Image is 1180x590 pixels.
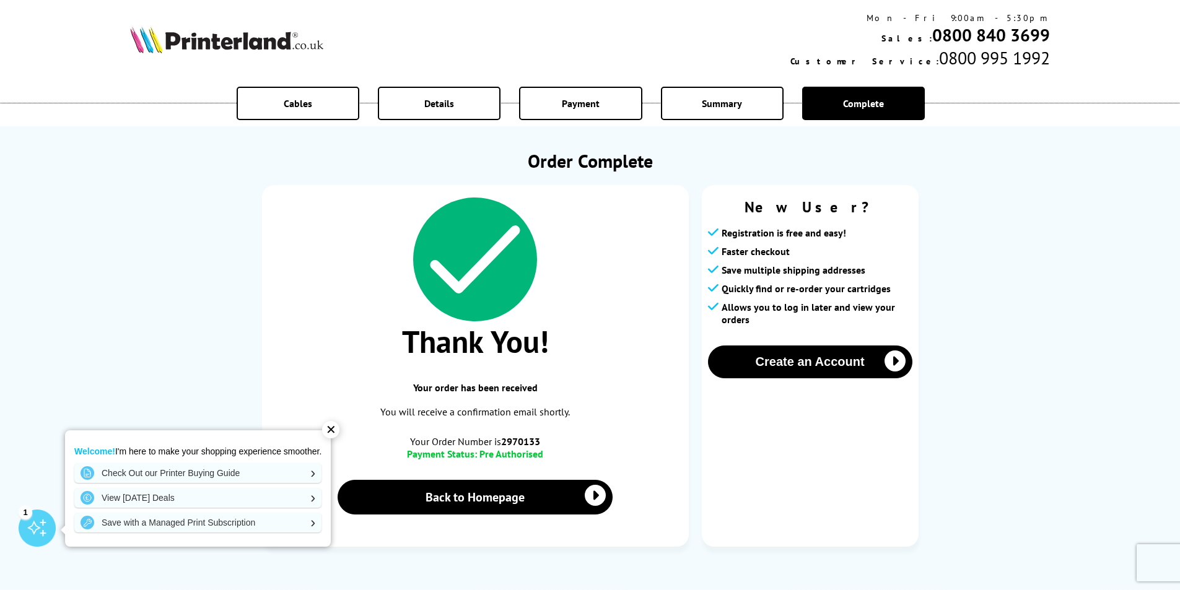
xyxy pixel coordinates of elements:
span: Cables [284,97,312,110]
span: Quickly find or re-order your cartridges [722,282,891,295]
a: Back to Homepage [338,480,613,514]
span: Payment Status: [407,448,477,460]
a: 0800 840 3699 [932,24,1050,46]
span: Registration is free and easy! [722,227,846,239]
p: I'm here to make your shopping experience smoother. [74,446,321,457]
strong: Welcome! [74,446,115,456]
span: Your Order Number is [274,435,676,448]
div: ✕ [322,421,339,438]
a: Check Out our Printer Buying Guide [74,463,321,483]
span: Faster checkout [722,245,790,258]
span: Complete [843,97,884,110]
p: You will receive a confirmation email shortly. [274,404,676,420]
span: Customer Service: [790,56,939,67]
a: View [DATE] Deals [74,488,321,508]
span: Save multiple shipping addresses [722,264,865,276]
img: Printerland Logo [130,26,323,53]
button: Create an Account [708,345,912,378]
span: 0800 995 1992 [939,46,1050,69]
span: Summary [702,97,742,110]
b: 2970133 [501,435,540,448]
span: Your order has been received [274,381,676,394]
span: Thank You! [274,321,676,362]
a: Save with a Managed Print Subscription [74,513,321,532]
span: Sales: [881,33,932,44]
div: Mon - Fri 9:00am - 5:30pm [790,12,1050,24]
div: 1 [19,505,32,519]
span: Pre Authorised [479,448,543,460]
h1: Order Complete [262,149,919,173]
span: Details [424,97,454,110]
span: Payment [562,97,600,110]
span: Allows you to log in later and view your orders [722,301,912,326]
span: New User? [708,197,912,217]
